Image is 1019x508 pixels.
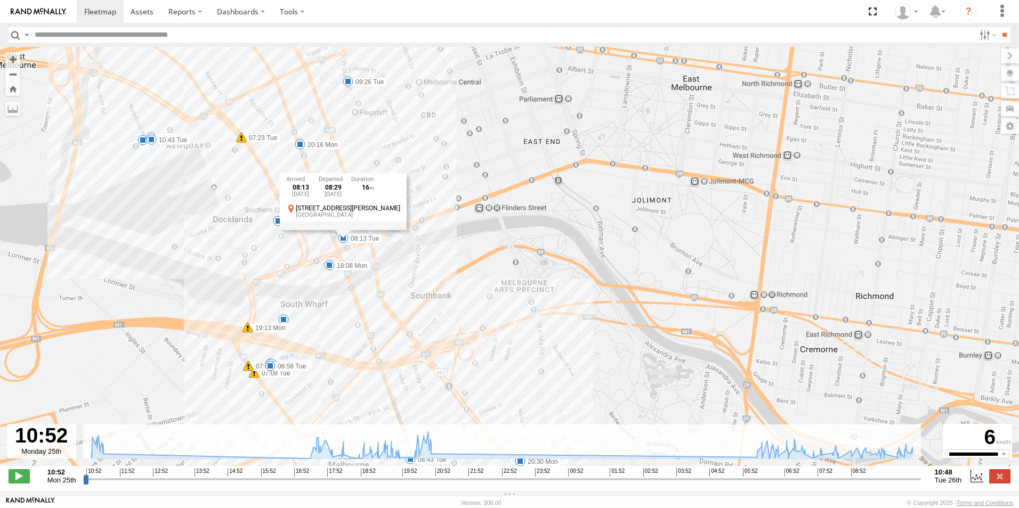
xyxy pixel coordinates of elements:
[286,191,316,198] div: [DATE]
[153,468,168,477] span: 12:52
[5,52,20,67] button: Zoom in
[362,183,374,191] span: 16
[270,362,309,371] label: 06:58 Tue
[228,468,242,477] span: 14:52
[319,191,348,198] div: [DATE]
[5,81,20,96] button: Zoom Home
[461,499,502,506] div: Version: 306.00
[11,8,66,15] img: rand-logo.svg
[643,468,658,477] span: 02:52
[957,499,1013,506] a: Terms and Conditions
[535,468,550,477] span: 23:52
[261,468,276,477] span: 15:52
[151,133,190,143] label: 07:32 Tue
[47,468,76,476] strong: 10:52
[410,455,449,464] label: 08:43 Tue
[709,468,724,477] span: 04:52
[818,468,832,477] span: 07:52
[294,468,309,477] span: 16:52
[610,468,625,477] span: 01:52
[278,314,289,325] div: 5
[272,359,313,369] label: 19:21 Mon
[195,468,209,477] span: 13:52
[502,468,517,477] span: 22:52
[5,67,20,81] button: Zoom out
[960,3,977,20] i: ?
[327,468,342,477] span: 17:52
[5,101,20,116] label: Measure
[891,4,922,20] div: Sean Aliphon
[520,457,561,466] label: 20:30 Mon
[348,77,387,87] label: 09:26 Tue
[1001,119,1019,134] label: Map Settings
[944,425,1010,449] div: 6
[296,212,400,218] div: [GEOGRAPHIC_DATA]
[435,468,450,477] span: 20:52
[6,497,55,508] a: Visit our Website
[296,205,400,212] div: [STREET_ADDRESS][PERSON_NAME]
[22,27,31,43] label: Search Query
[319,184,348,191] div: 08:29
[935,468,962,476] strong: 10:48
[935,476,962,484] span: Tue 26th Aug 2025
[343,234,382,243] label: 08:13 Tue
[241,133,280,143] label: 07:23 Tue
[361,468,376,477] span: 18:52
[329,261,370,271] label: 18:08 Mon
[568,468,583,477] span: 00:52
[254,368,293,378] label: 07:08 Tue
[120,468,135,477] span: 11:52
[248,323,289,333] label: 19:13 Mon
[989,469,1010,483] label: Close
[907,499,1013,506] div: © Copyright 2025 -
[47,476,76,484] span: Mon 25th Aug 2025
[975,27,998,43] label: Search Filter Options
[402,468,417,477] span: 19:52
[851,468,866,477] span: 08:52
[9,469,30,483] label: Play/Stop
[300,140,341,150] label: 20:16 Mon
[785,468,799,477] span: 06:52
[676,468,691,477] span: 03:52
[743,468,758,477] span: 05:52
[86,468,101,477] span: 10:52
[286,184,316,191] div: 08:13
[151,135,190,145] label: 10:43 Tue
[468,468,483,477] span: 21:52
